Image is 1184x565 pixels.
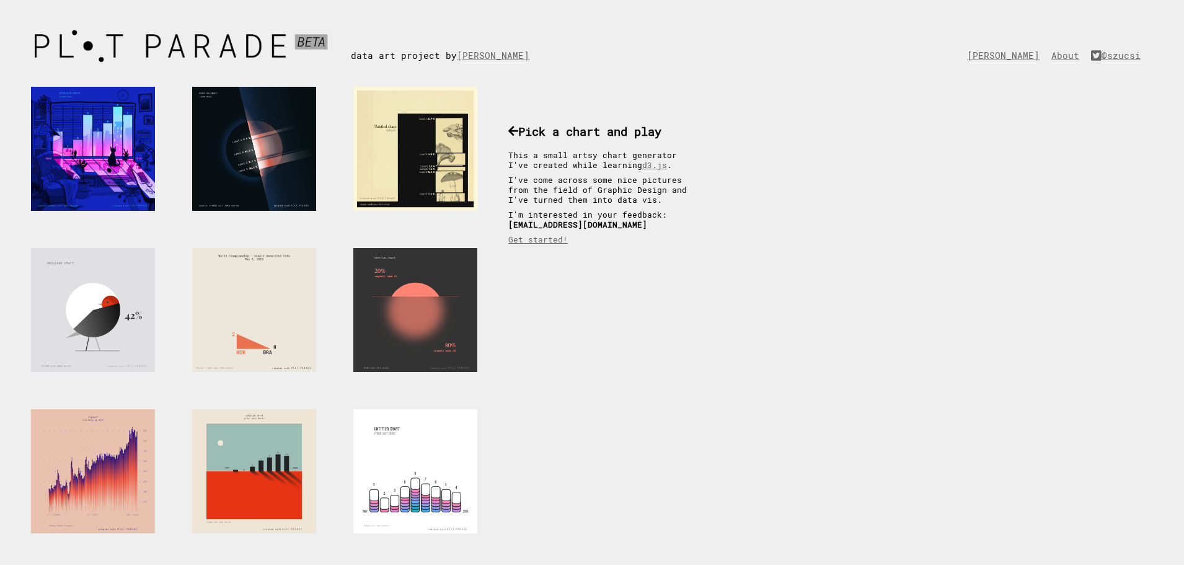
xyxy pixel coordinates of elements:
a: d3.js [642,160,667,170]
p: I've come across some nice pictures from the field of Graphic Design and I've turned them into da... [508,175,700,205]
div: data art project by [351,25,548,61]
p: This a small artsy chart generator I've created while learning . [508,150,700,170]
a: About [1051,50,1085,61]
a: [PERSON_NAME] [967,50,1046,61]
a: Get started! [508,234,568,244]
a: @szucsi [1091,50,1147,61]
h3: Pick a chart and play [508,123,700,139]
b: [EMAIL_ADDRESS][DOMAIN_NAME] [508,220,647,229]
p: I'm interested in your feedback: [508,210,700,229]
a: [PERSON_NAME] [457,50,536,61]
